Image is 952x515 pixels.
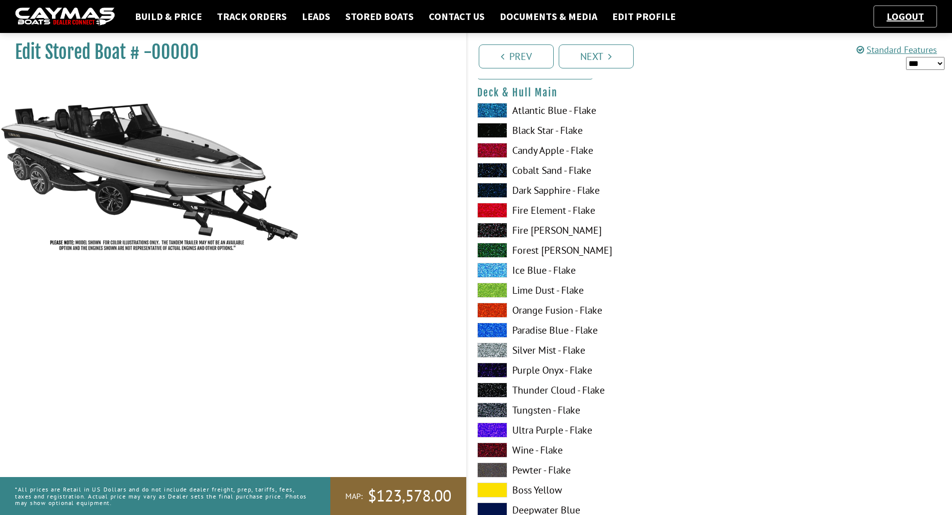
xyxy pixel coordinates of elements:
a: Standard Features [857,44,937,55]
label: Fire Element - Flake [477,203,700,218]
a: Build & Price [130,10,207,23]
label: Tungsten - Flake [477,403,700,418]
label: Black Star - Flake [477,123,700,138]
label: Silver Mist - Flake [477,343,700,358]
a: Documents & Media [495,10,602,23]
label: Fire [PERSON_NAME] [477,223,700,238]
p: *All prices are Retail in US Dollars and do not include dealer freight, prep, tariffs, fees, taxe... [15,481,308,511]
label: Orange Fusion - Flake [477,303,700,318]
label: Paradise Blue - Flake [477,323,700,338]
label: Dark Sapphire - Flake [477,183,700,198]
span: MAP: [345,491,363,502]
label: Purple Onyx - Flake [477,363,700,378]
a: Logout [882,10,929,22]
a: Contact Us [424,10,490,23]
label: Lime Dust - Flake [477,283,700,298]
a: Prev [479,44,554,68]
label: Atlantic Blue - Flake [477,103,700,118]
span: $123,578.00 [368,486,451,507]
label: Candy Apple - Flake [477,143,700,158]
label: Cobalt Sand - Flake [477,163,700,178]
label: Pewter - Flake [477,463,700,478]
label: Ice Blue - Flake [477,263,700,278]
h1: Edit Stored Boat # -00000 [15,41,441,63]
a: Track Orders [212,10,292,23]
label: Forest [PERSON_NAME] [477,243,700,258]
label: Thunder Cloud - Flake [477,383,700,398]
img: caymas-dealer-connect-2ed40d3bc7270c1d8d7ffb4b79bf05adc795679939227970def78ec6f6c03838.gif [15,7,115,26]
a: Stored Boats [340,10,419,23]
label: Boss Yellow [477,483,700,498]
a: Edit Profile [607,10,681,23]
a: Leads [297,10,335,23]
label: Wine - Flake [477,443,700,458]
a: Next [559,44,634,68]
label: Ultra Purple - Flake [477,423,700,438]
a: MAP:$123,578.00 [330,477,466,515]
h4: Deck & Hull Main [477,86,943,99]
